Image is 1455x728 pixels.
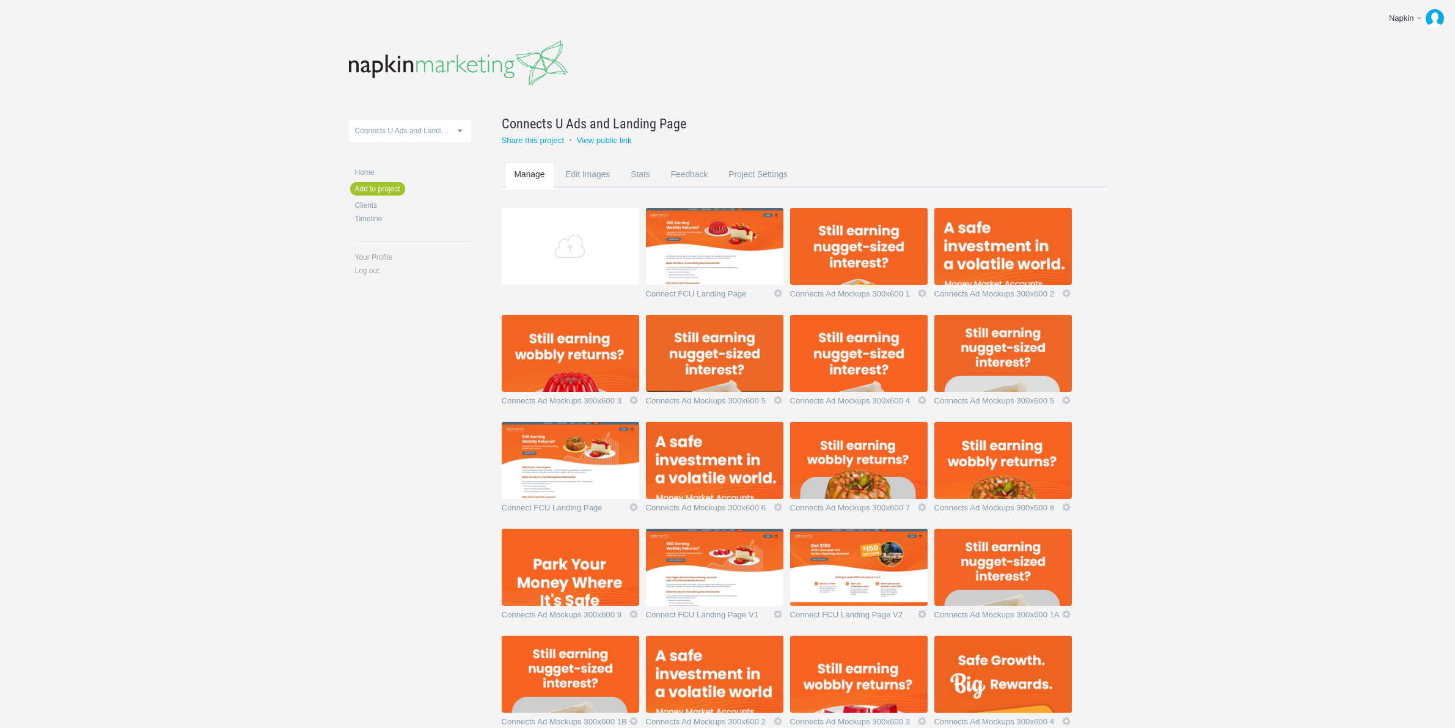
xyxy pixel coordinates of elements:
[790,636,928,713] img: napkinmarketing_b0n56n_thumb.jpg
[790,290,917,302] a: Connects Ad Mockups 300x600 1
[646,636,783,713] img: napkinmarketing_4ywy9k_thumb.jpg
[790,315,928,392] img: napkinmarketing_6izev7_thumb.jpg
[934,315,1072,392] img: napkinmarketing_yktqnv_thumb.jpg
[772,395,783,406] a: Icon
[569,136,572,145] small: •
[621,162,659,210] a: Stats
[917,288,928,299] a: Icon
[934,208,1072,285] img: napkinmarketing_qqpysr_thumb.jpg
[772,609,783,620] a: Icon
[790,208,928,285] img: napkinmarketing_gztfj9_thumb.jpg
[577,136,632,145] a: View public link
[355,169,471,176] a: Home
[790,529,928,606] img: napkinmarketing_8k95d6_thumb.jpg
[502,636,639,713] img: napkinmarketing_lb7x4o_thumb.jpg
[502,136,565,145] a: Share this project
[502,208,639,285] a: Add
[934,397,1061,409] a: Connects Ad Mockups 300x600 5
[502,114,686,133] span: Connects U Ads and Landing Page
[772,716,783,727] a: Icon
[505,162,555,210] a: Manage
[790,611,917,623] a: Connect FCU Landing Page V2
[646,290,772,302] a: Connect FCU Landing Page
[1061,502,1072,513] a: Icon
[502,611,628,623] a: Connects Ad Mockups 300x600 9
[628,395,639,406] a: Icon
[934,504,1061,516] a: Connects Ad Mockups 300x600 8
[646,529,783,606] img: napkinmarketing_aj6tug_thumb.jpg
[790,504,917,516] a: Connects Ad Mockups 300x600 7
[646,315,783,392] img: napkinmarketing_h4zfhq_thumb.jpg
[790,397,917,409] a: Connects Ad Mockups 300x600 4
[355,127,469,135] span: Connects U Ads and Landing Page
[502,422,639,499] img: napkinmarketing_z7asi2_thumb.jpg
[355,202,471,209] a: Clients
[719,162,797,210] a: Project Settings
[502,529,639,606] img: napkinmarketing_ulmta1_thumb.jpg
[502,397,628,409] a: Connects Ad Mockups 300x600 3
[646,611,772,623] a: Connect FCU Landing Page V1
[1426,9,1444,28] img: 962c44cf9417398e979bba9dc8fee69e
[1389,12,1415,24] div: Napkin
[646,397,772,409] a: Connects Ad Mockups 300x600 5
[772,502,783,513] a: Icon
[934,290,1061,302] a: Connects Ad Mockups 300x600 2
[790,422,928,499] img: napkinmarketing_d1lk6v_thumb.jpg
[934,422,1072,499] img: napkinmarketing_dyzhvu_thumb.jpg
[917,502,928,513] a: Icon
[502,504,628,516] a: Connect FCU Landing Page
[1061,716,1072,727] a: Icon
[646,504,772,516] a: Connects Ad Mockups 300x600 6
[349,40,568,86] img: napkinmarketing-logo_20160520102043.png
[772,288,783,299] a: Icon
[355,215,471,222] a: Timeline
[628,502,639,513] a: Icon
[917,609,928,620] a: Icon
[646,208,783,285] img: napkinmarketing_jhec9v_thumb.jpg
[1061,395,1072,406] a: Icon
[555,162,620,210] a: Edit Images
[628,609,639,620] a: Icon
[355,267,471,274] a: Log out
[355,254,471,261] a: Your Profile
[1061,609,1072,620] a: Icon
[934,529,1072,606] img: napkinmarketing_aauka9_thumb.jpg
[628,716,639,727] a: Icon
[917,395,928,406] a: Icon
[934,611,1061,623] a: Connects Ad Mockups 300x600 1A
[1380,6,1449,31] a: Napkin
[502,315,639,392] img: napkinmarketing_feytlv_thumb.jpg
[646,422,783,499] img: napkinmarketing_4eaos6_thumb.jpg
[934,636,1072,713] img: napkinmarketing_17u16g_thumb.jpg
[917,716,928,727] a: Icon
[1061,288,1072,299] a: Icon
[661,162,718,210] a: Feedback
[502,114,1077,133] a: Connects U Ads and Landing Page
[350,182,405,196] a: Add to project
